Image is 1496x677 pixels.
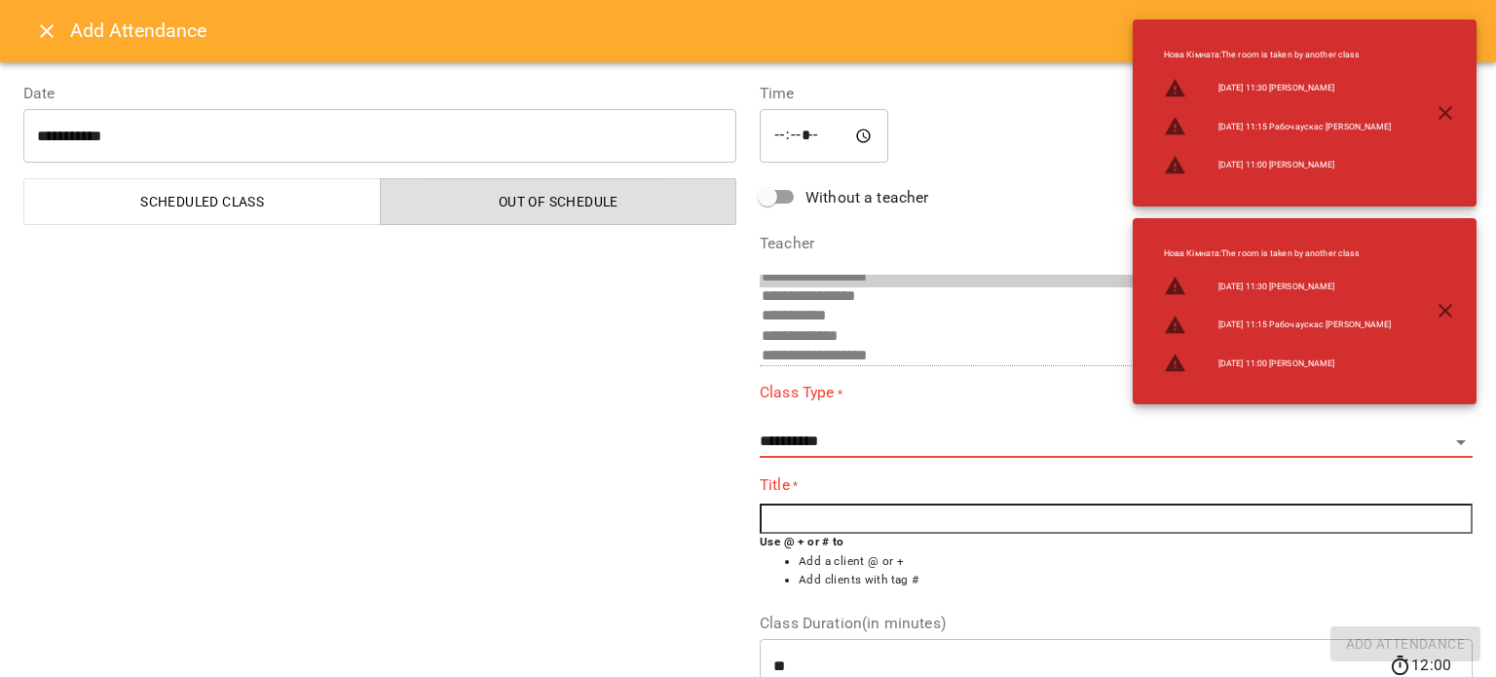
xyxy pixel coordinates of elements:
[393,190,726,213] span: Out of Schedule
[805,186,929,209] span: Without a teacher
[23,178,381,225] button: Scheduled class
[36,190,369,213] span: Scheduled class
[760,236,1473,251] label: Teacher
[799,552,1473,572] li: Add a client @ or +
[1148,69,1407,108] li: [DATE] 11:30 [PERSON_NAME]
[1148,240,1407,268] li: Нова Кімната : The room is taken by another class
[70,16,1473,46] h6: Add Attendance
[760,535,844,548] b: Use @ + or # to
[1148,306,1407,345] li: [DATE] 11:15 Рабочаускас [PERSON_NAME]
[760,86,1473,101] label: Time
[1148,267,1407,306] li: [DATE] 11:30 [PERSON_NAME]
[799,571,1473,590] li: Add clients with tag #
[760,616,1473,631] label: Class Duration(in minutes)
[1148,344,1407,383] li: [DATE] 11:00 [PERSON_NAME]
[760,473,1473,496] label: Title
[760,382,1473,404] label: Class Type
[1148,107,1407,146] li: [DATE] 11:15 Рабочаускас [PERSON_NAME]
[380,178,737,225] button: Out of Schedule
[23,86,736,101] label: Date
[1148,41,1407,69] li: Нова Кімната : The room is taken by another class
[23,8,70,55] button: Close
[1148,146,1407,185] li: [DATE] 11:00 [PERSON_NAME]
